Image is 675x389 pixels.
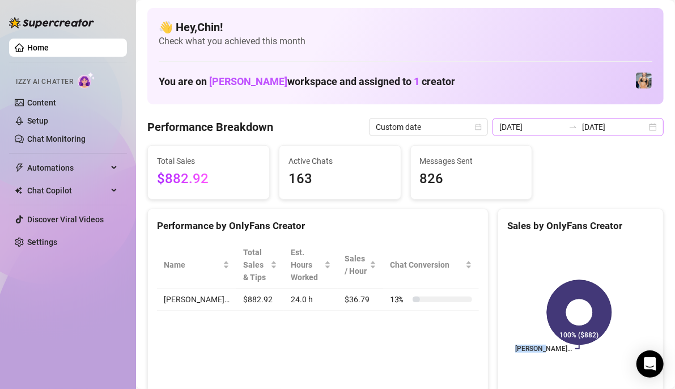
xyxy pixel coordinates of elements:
[383,242,479,289] th: Chat Conversion
[157,155,260,167] span: Total Sales
[27,134,86,143] a: Chat Monitoring
[27,238,57,247] a: Settings
[27,215,104,224] a: Discover Viral Videos
[475,124,482,130] span: calendar
[636,73,652,88] img: Veronica
[157,218,479,234] div: Performance by OnlyFans Creator
[78,72,95,88] img: AI Chatter
[15,187,22,195] img: Chat Copilot
[338,289,383,311] td: $36.79
[284,289,338,311] td: 24.0 h
[414,75,419,87] span: 1
[420,155,523,167] span: Messages Sent
[157,289,236,311] td: [PERSON_NAME]…
[507,218,654,234] div: Sales by OnlyFans Creator
[568,122,578,132] span: swap-right
[157,242,236,289] th: Name
[16,77,73,87] span: Izzy AI Chatter
[338,242,383,289] th: Sales / Hour
[164,259,220,271] span: Name
[27,116,48,125] a: Setup
[582,121,647,133] input: End date
[243,246,268,284] span: Total Sales & Tips
[236,242,284,289] th: Total Sales & Tips
[27,98,56,107] a: Content
[390,293,408,306] span: 13 %
[27,181,108,200] span: Chat Copilot
[159,75,455,88] h1: You are on workspace and assigned to creator
[209,75,287,87] span: [PERSON_NAME]
[157,168,260,190] span: $882.92
[515,345,572,353] text: [PERSON_NAME]…
[636,350,664,378] div: Open Intercom Messenger
[499,121,564,133] input: Start date
[159,19,652,35] h4: 👋 Hey, Chin !
[288,155,392,167] span: Active Chats
[27,159,108,177] span: Automations
[568,122,578,132] span: to
[345,252,367,277] span: Sales / Hour
[9,17,94,28] img: logo-BBDzfeDw.svg
[15,163,24,172] span: thunderbolt
[236,289,284,311] td: $882.92
[376,119,481,136] span: Custom date
[288,168,392,190] span: 163
[390,259,463,271] span: Chat Conversion
[420,168,523,190] span: 826
[147,119,273,135] h4: Performance Breakdown
[291,246,322,284] div: Est. Hours Worked
[159,35,652,48] span: Check what you achieved this month
[27,43,49,52] a: Home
